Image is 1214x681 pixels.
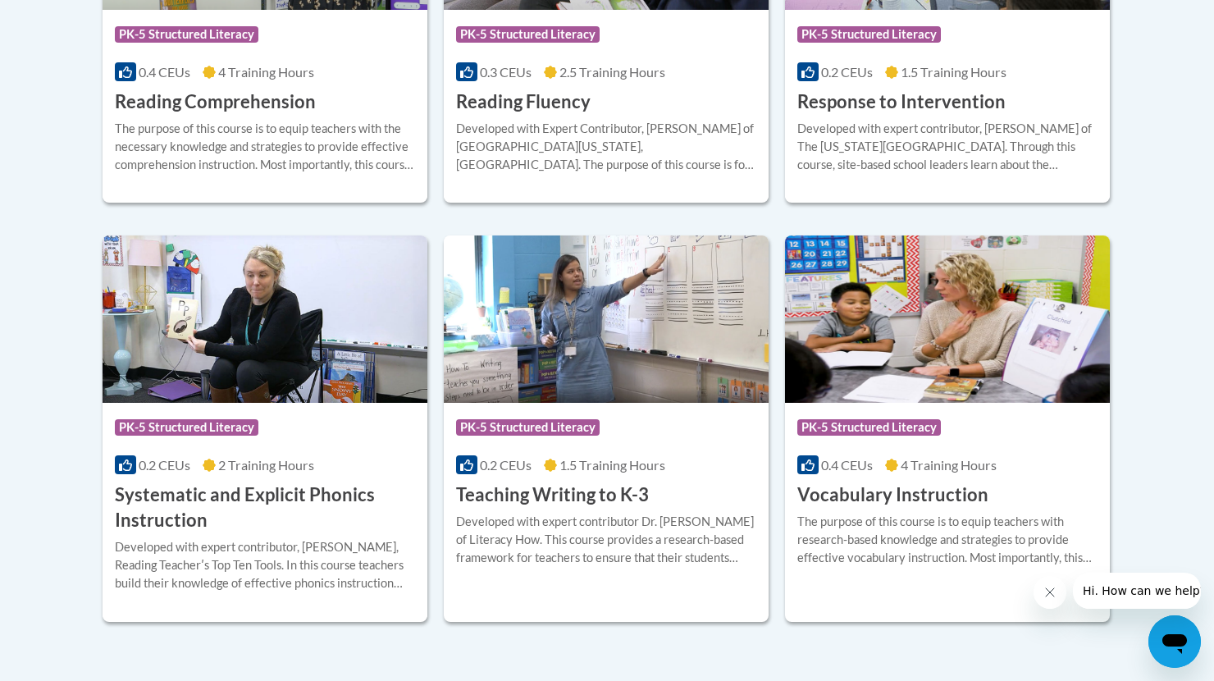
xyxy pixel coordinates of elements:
span: Hi. How can we help? [10,11,133,25]
div: Developed with expert contributor, [PERSON_NAME], Reading Teacherʹs Top Ten Tools. In this course... [115,538,415,592]
span: PK-5 Structured Literacy [456,419,600,436]
img: Course Logo [103,235,427,403]
a: Course LogoPK-5 Structured Literacy0.4 CEUs4 Training Hours Vocabulary InstructionThe purpose of ... [785,235,1110,621]
span: 1.5 Training Hours [901,64,1006,80]
span: 2 Training Hours [218,457,314,473]
div: Developed with expert contributor, [PERSON_NAME] of The [US_STATE][GEOGRAPHIC_DATA]. Through this... [797,120,1098,174]
span: 0.4 CEUs [139,64,190,80]
div: The purpose of this course is to equip teachers with research-based knowledge and strategies to p... [797,513,1098,567]
span: PK-5 Structured Literacy [115,26,258,43]
h3: Vocabulary Instruction [797,482,988,508]
h3: Reading Comprehension [115,89,316,115]
h3: Reading Fluency [456,89,591,115]
img: Course Logo [444,235,769,403]
iframe: Message from company [1073,573,1201,609]
span: PK-5 Structured Literacy [115,419,258,436]
span: 2.5 Training Hours [559,64,665,80]
span: 0.4 CEUs [821,457,873,473]
span: PK-5 Structured Literacy [797,419,941,436]
span: 4 Training Hours [218,64,314,80]
span: PK-5 Structured Literacy [456,26,600,43]
div: The purpose of this course is to equip teachers with the necessary knowledge and strategies to pr... [115,120,415,174]
a: Course LogoPK-5 Structured Literacy0.2 CEUs2 Training Hours Systematic and Explicit Phonics Instr... [103,235,427,621]
h3: Systematic and Explicit Phonics Instruction [115,482,415,533]
span: 0.2 CEUs [139,457,190,473]
span: 0.2 CEUs [480,457,532,473]
img: Course Logo [785,235,1110,403]
h3: Response to Intervention [797,89,1006,115]
span: 1.5 Training Hours [559,457,665,473]
span: PK-5 Structured Literacy [797,26,941,43]
span: 4 Training Hours [901,457,997,473]
div: Developed with expert contributor Dr. [PERSON_NAME] of Literacy How. This course provides a resea... [456,513,756,567]
h3: Teaching Writing to K-3 [456,482,649,508]
a: Course LogoPK-5 Structured Literacy0.2 CEUs1.5 Training Hours Teaching Writing to K-3Developed wi... [444,235,769,621]
span: 0.2 CEUs [821,64,873,80]
iframe: Close message [1034,576,1066,609]
iframe: Button to launch messaging window [1148,615,1201,668]
div: Developed with Expert Contributor, [PERSON_NAME] of [GEOGRAPHIC_DATA][US_STATE], [GEOGRAPHIC_DATA... [456,120,756,174]
span: 0.3 CEUs [480,64,532,80]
